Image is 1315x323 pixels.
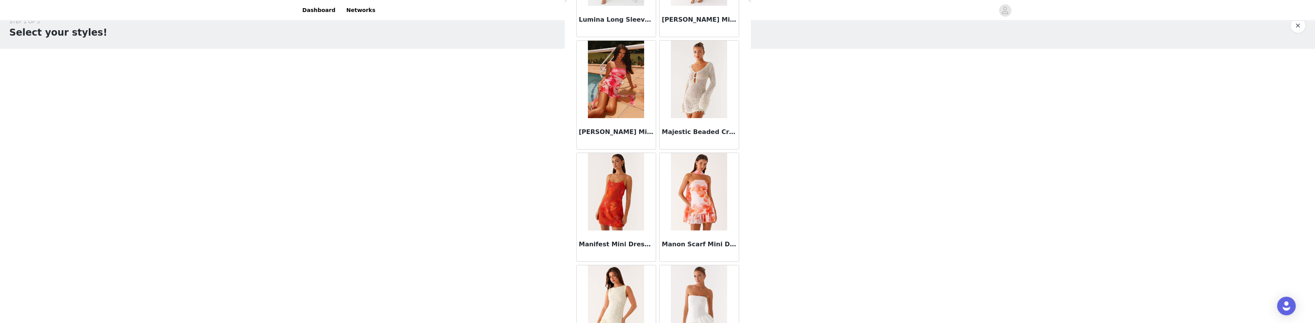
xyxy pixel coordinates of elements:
h3: Manifest Mini Dress - Amber [579,240,653,249]
div: STEP 1 OF 5 [9,18,107,26]
a: Dashboard [298,2,340,19]
div: Open Intercom Messenger [1277,297,1296,315]
img: Macey Mini Dress - White Pink Lilly [588,41,644,118]
h3: [PERSON_NAME] Mini Dress - Sunburst Floral [662,15,736,24]
h3: Lumina Long Sleeve Mini Dress - White [579,15,653,24]
img: Majestic Beaded Crochet Mini Dress - Ivory [671,41,727,118]
img: Manifest Mini Dress - Amber [588,153,644,230]
h3: Majestic Beaded Crochet Mini Dress - Ivory [662,127,736,137]
h3: [PERSON_NAME] Mini Dress - White Pink Lilly [579,127,653,137]
a: Networks [342,2,380,19]
h3: Manon Scarf Mini Dress - Blushing Blossom [662,240,736,249]
img: Manon Scarf Mini Dress - Blushing Blossom [671,153,727,230]
h1: Select your styles! [9,26,107,40]
div: avatar [1001,4,1009,17]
